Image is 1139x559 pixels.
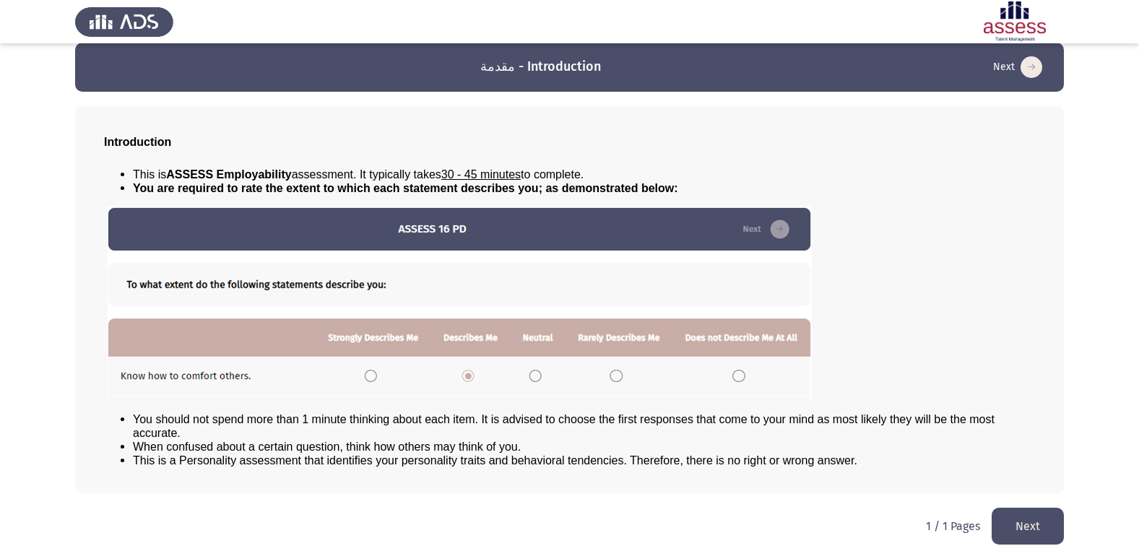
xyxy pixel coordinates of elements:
span: You should not spend more than 1 minute thinking about each item. It is advised to choose the fir... [133,413,995,439]
img: Assess Talent Management logo [75,1,173,42]
button: load next page [989,56,1047,79]
p: 1 / 1 Pages [926,519,980,533]
h3: مقدمة - Introduction [480,58,601,76]
span: This is a Personality assessment that identifies your personality traits and behavioral tendencie... [133,454,857,467]
span: Introduction [104,136,171,148]
b: ASSESS Employability [166,168,291,181]
span: When confused about a certain question, think how others may think of you. [133,441,521,453]
u: 30 - 45 minutes [441,168,521,181]
img: Assessment logo of ASSESS Employability - EBI [966,1,1064,42]
button: load next page [992,508,1064,545]
span: This is assessment. It typically takes to complete. [133,168,584,181]
span: You are required to rate the extent to which each statement describes you; as demonstrated below: [133,182,678,194]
